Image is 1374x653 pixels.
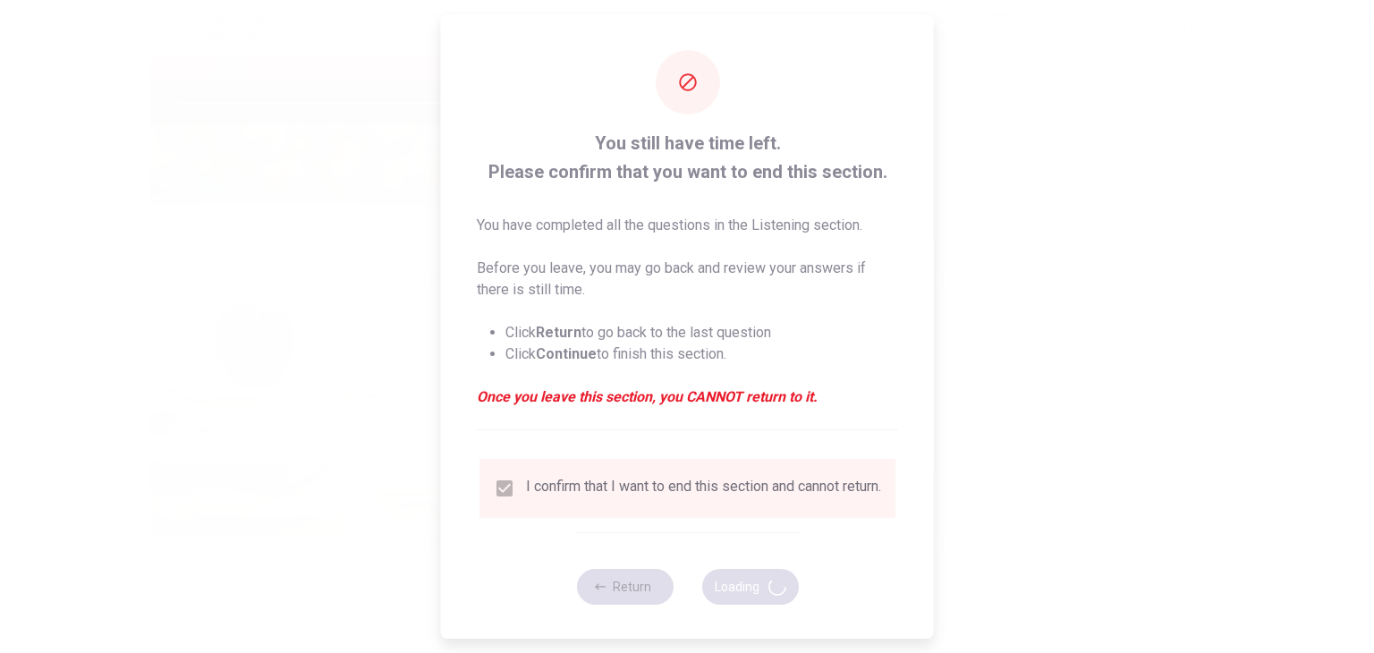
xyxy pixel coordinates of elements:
em: Once you leave this section, you CANNOT return to it. [477,386,898,408]
div: I confirm that I want to end this section and cannot return. [526,478,881,499]
p: Before you leave, you may go back and review your answers if there is still time. [477,258,898,301]
button: Return [576,569,673,605]
li: Click to go back to the last question [505,322,898,343]
strong: Continue [536,345,597,362]
span: You still have time left. Please confirm that you want to end this section. [477,129,898,186]
button: Loading [701,569,798,605]
li: Click to finish this section. [505,343,898,365]
p: You have completed all the questions in the Listening section. [477,215,898,236]
strong: Return [536,324,581,341]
